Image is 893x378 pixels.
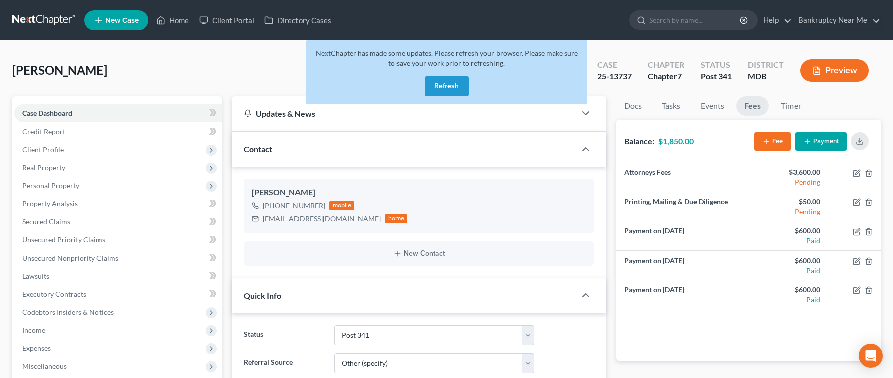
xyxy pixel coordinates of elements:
[22,326,45,334] span: Income
[757,295,820,305] div: Paid
[425,76,469,96] button: Refresh
[12,63,107,77] span: [PERSON_NAME]
[244,108,564,119] div: Updates & News
[648,71,684,82] div: Chapter
[616,250,748,280] td: Payment on [DATE]
[616,192,748,221] td: Printing, Mailing & Due Diligence
[14,195,222,213] a: Property Analysis
[649,11,741,29] input: Search by name...
[859,344,883,368] div: Open Intercom Messenger
[22,217,70,226] span: Secured Claims
[263,201,325,211] div: [PHONE_NUMBER]
[757,197,820,207] div: $50.00
[22,362,67,370] span: Miscellaneous
[757,285,820,295] div: $600.00
[22,109,72,117] span: Case Dashboard
[736,96,769,116] a: Fees
[22,290,86,298] span: Executory Contracts
[316,49,578,67] span: NextChapter has made some updates. Please refresh your browser. Please make sure to save your wor...
[252,187,586,199] div: [PERSON_NAME]
[22,127,65,136] span: Credit Report
[329,201,354,210] div: mobile
[22,145,64,154] span: Client Profile
[757,256,820,266] div: $600.00
[597,59,632,71] div: Case
[757,177,820,187] div: Pending
[616,221,748,250] td: Payment on [DATE]
[701,59,732,71] div: Status
[14,267,222,285] a: Lawsuits
[14,231,222,249] a: Unsecured Priority Claims
[616,280,748,309] td: Payment on [DATE]
[14,104,222,122] a: Case Dashboard
[194,11,259,29] a: Client Portal
[795,132,847,151] button: Payment
[757,236,820,246] div: Paid
[701,71,732,82] div: Post 341
[648,59,684,71] div: Chapter
[385,214,407,223] div: home
[22,272,49,280] span: Lawsuits
[14,122,222,141] a: Credit Report
[22,344,51,352] span: Expenses
[654,96,688,116] a: Tasks
[14,249,222,267] a: Unsecured Nonpriority Claims
[748,59,784,71] div: District
[773,96,809,116] a: Timer
[692,96,732,116] a: Events
[677,71,682,81] span: 7
[22,163,65,172] span: Real Property
[244,291,281,300] span: Quick Info
[22,308,114,316] span: Codebtors Insiders & Notices
[616,163,748,192] td: Attorneys Fees
[263,214,381,224] div: [EMAIL_ADDRESS][DOMAIN_NAME]
[22,199,78,208] span: Property Analysis
[239,325,329,345] label: Status
[259,11,336,29] a: Directory Cases
[151,11,194,29] a: Home
[800,59,869,82] button: Preview
[14,213,222,231] a: Secured Claims
[616,96,650,116] a: Docs
[793,11,880,29] a: Bankruptcy Near Me
[754,132,791,151] button: Fee
[22,181,79,190] span: Personal Property
[757,226,820,236] div: $600.00
[757,266,820,276] div: Paid
[22,254,118,262] span: Unsecured Nonpriority Claims
[624,136,654,146] strong: Balance:
[14,285,222,303] a: Executory Contracts
[748,71,784,82] div: MDB
[244,144,272,154] span: Contact
[757,207,820,217] div: Pending
[597,71,632,82] div: 25-13737
[252,249,586,258] button: New Contact
[22,235,105,244] span: Unsecured Priority Claims
[658,136,694,146] strong: $1,850.00
[758,11,792,29] a: Help
[105,17,139,24] span: New Case
[757,167,820,177] div: $3,600.00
